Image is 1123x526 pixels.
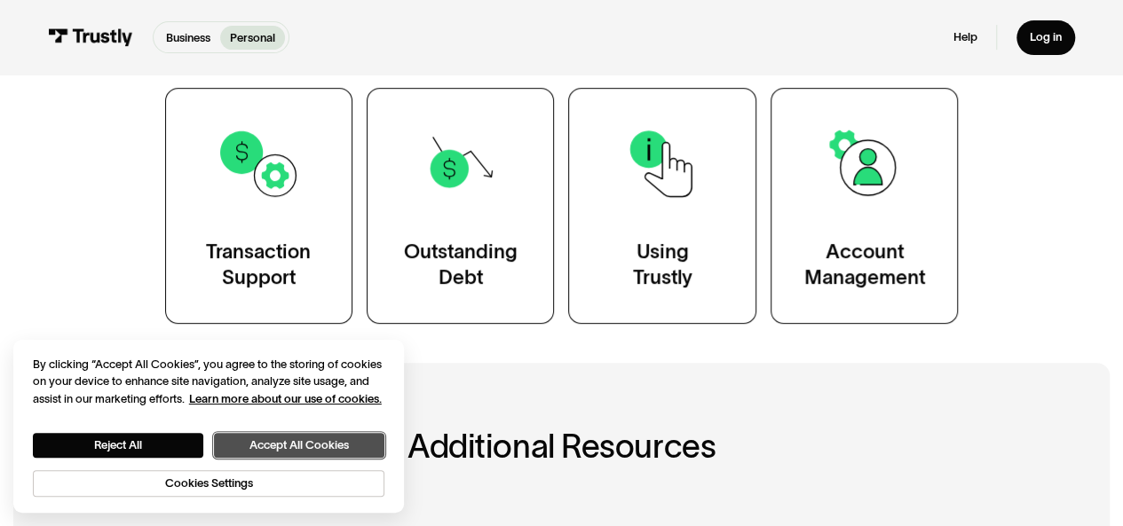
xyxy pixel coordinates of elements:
img: Trustly Logo [48,28,132,46]
button: Cookies Settings [33,470,385,497]
div: Log in [1030,30,1062,45]
a: Log in [1016,20,1074,55]
div: Privacy [33,356,385,497]
a: OutstandingDebt [367,88,554,324]
a: Personal [220,26,285,50]
div: By clicking “Accept All Cookies”, you agree to the storing of cookies on your device to enhance s... [33,356,385,407]
div: Account Management [804,239,925,291]
p: Personal [230,29,275,46]
p: Business [166,29,210,46]
a: Help [953,30,977,45]
a: Business [156,26,220,50]
div: Cookie banner [13,340,405,514]
a: TransactionSupport [165,88,352,324]
a: UsingTrustly [568,88,755,324]
div: Transaction Support [206,239,311,291]
button: Accept All Cookies [214,433,384,458]
div: Outstanding Debt [404,239,518,291]
button: Reject All [33,433,203,458]
a: AccountManagement [771,88,958,324]
h2: Additional Resources [89,428,1034,464]
div: Using Trustly [633,239,692,291]
a: More information about your privacy, opens in a new tab [189,392,382,405]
